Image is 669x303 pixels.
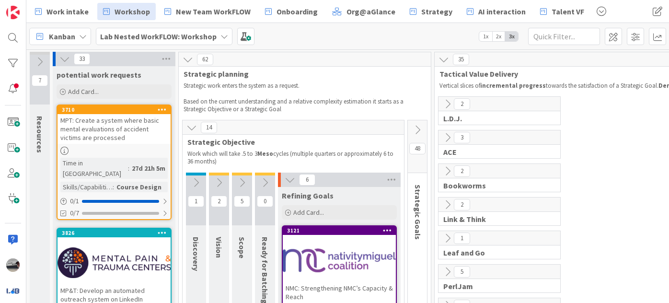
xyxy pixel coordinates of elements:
[257,150,273,158] strong: Meso
[58,114,171,144] div: MPT: Create a system where basic mental evaluations of accident victims are processed
[505,32,518,41] span: 3x
[454,132,470,143] span: 3
[58,195,171,207] div: 0/1
[211,196,227,207] span: 2
[129,163,168,174] div: 27d 21h 5m
[421,6,452,17] span: Strategy
[409,143,426,154] span: 48
[128,163,129,174] span: :
[552,6,584,17] span: Talent VF
[62,230,171,236] div: 3826
[197,54,213,65] span: 62
[57,70,141,80] span: potential work requests
[62,106,171,113] div: 3710
[454,98,470,110] span: 2
[293,208,324,217] span: Add Card...
[184,82,426,90] p: Strategic work enters the system as a request.
[287,227,396,234] div: 3121
[70,196,79,206] span: 0 / 1
[184,69,419,79] span: Strategic planning
[187,150,399,166] p: Work which will take .5 to 3 cycles (multiple quarters or approximately 6 to 36 months)
[454,165,470,177] span: 2
[413,185,423,240] span: Strategic Goals
[176,6,251,17] span: New Team WorkFLOW
[480,82,546,90] strong: incremental progress
[234,196,250,207] span: 5
[114,182,164,192] div: Course Design
[461,3,531,20] a: AI interaction
[35,116,45,153] span: Resources
[478,6,526,17] span: AI interaction
[58,229,171,237] div: 3826
[282,191,334,200] span: Refining Goals
[454,233,470,244] span: 1
[214,237,224,258] span: Vision
[443,181,548,190] span: Bookworms
[479,32,492,41] span: 1x
[115,6,150,17] span: Workshop
[257,196,273,207] span: 0
[443,147,548,157] span: ACE
[113,182,114,192] span: :
[32,75,48,86] span: 7
[70,208,79,218] span: 0/7
[6,258,20,272] img: jB
[187,137,392,147] span: Strategic Objective
[346,6,395,17] span: Org@aGlance
[443,248,548,257] span: Leaf and Go
[299,174,315,186] span: 6
[97,3,156,20] a: Workshop
[326,3,401,20] a: Org@aGlance
[454,199,470,210] span: 2
[492,32,505,41] span: 2x
[443,281,548,291] span: PerlJam
[29,3,94,20] a: Work intake
[237,237,247,258] span: Scope
[68,87,99,96] span: Add Card...
[277,6,318,17] span: Onboarding
[453,54,469,65] span: 35
[191,237,201,271] span: Discovery
[443,114,548,123] span: L.D.J.
[49,31,75,42] span: Kanban
[404,3,458,20] a: Strategy
[46,6,89,17] span: Work intake
[60,158,128,179] div: Time in [GEOGRAPHIC_DATA]
[443,214,548,224] span: Link & Think
[60,182,113,192] div: Skills/Capabilities
[6,284,20,297] img: avatar
[259,3,323,20] a: Onboarding
[57,105,172,220] a: 3710MPT: Create a system where basic mental evaluations of accident victims are processedTime in ...
[58,105,171,114] div: 3710
[201,122,217,133] span: 14
[528,28,600,45] input: Quick Filter...
[283,282,396,303] div: NMC: Strengthening NMC’s Capacity & Reach
[188,196,204,207] span: 1
[74,53,90,65] span: 33
[6,6,20,19] img: Visit kanbanzone.com
[100,32,217,41] b: Lab Nested WorkFLOW: Workshop
[534,3,590,20] a: Talent VF
[184,98,426,114] p: Based on the current understanding and a relative complexity estimation it starts as a Strategic ...
[58,105,171,144] div: 3710MPT: Create a system where basic mental evaluations of accident victims are processed
[454,266,470,278] span: 5
[283,226,396,235] div: 3121
[283,226,396,303] div: 3121NMC: Strengthening NMC’s Capacity & Reach
[159,3,256,20] a: New Team WorkFLOW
